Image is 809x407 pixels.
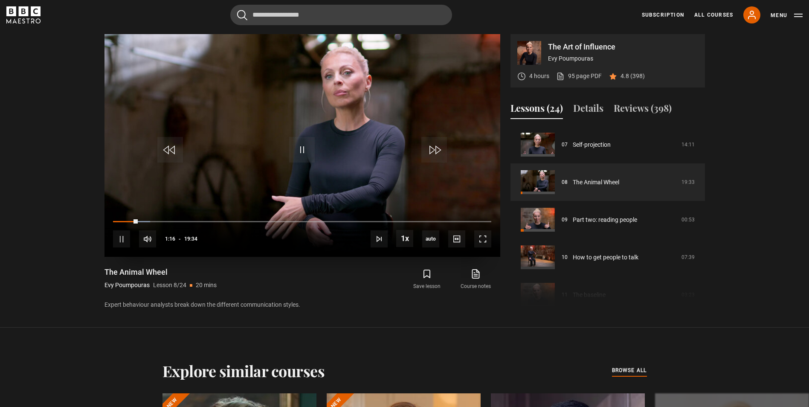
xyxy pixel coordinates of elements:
[104,34,500,257] video-js: Video Player
[184,231,197,247] span: 19:34
[196,281,217,290] p: 20 mins
[573,253,638,262] a: How to get people to talk
[694,11,733,19] a: All Courses
[6,6,41,23] svg: BBC Maestro
[371,230,388,247] button: Next Lesson
[548,54,698,63] p: Evy Poumpouras
[162,362,325,380] h2: Explore similar courses
[230,5,452,25] input: Search
[614,101,672,119] button: Reviews (398)
[548,43,698,51] p: The Art of Influence
[104,281,150,290] p: Evy Poumpouras
[422,230,439,247] span: auto
[771,11,803,20] button: Toggle navigation
[621,72,645,81] p: 4.8 (398)
[448,230,465,247] button: Captions
[510,101,563,119] button: Lessons (24)
[237,10,247,20] button: Submit the search query
[139,230,156,247] button: Mute
[573,140,611,149] a: Self-projection
[422,230,439,247] div: Current quality: 720p
[573,178,619,187] a: The Animal Wheel
[474,230,491,247] button: Fullscreen
[529,72,549,81] p: 4 hours
[153,281,186,290] p: Lesson 8/24
[165,231,175,247] span: 1:16
[179,236,181,242] span: -
[642,11,684,19] a: Subscription
[612,366,647,375] span: browse all
[113,221,491,223] div: Progress Bar
[396,230,413,247] button: Playback Rate
[556,72,602,81] a: 95 page PDF
[451,267,500,292] a: Course notes
[403,267,451,292] button: Save lesson
[104,267,217,277] h1: The Animal Wheel
[573,101,603,119] button: Details
[612,366,647,375] a: browse all
[573,215,637,224] a: Part two: reading people
[104,300,500,309] p: Expert behaviour analysts break down the different communication styles.
[113,230,130,247] button: Pause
